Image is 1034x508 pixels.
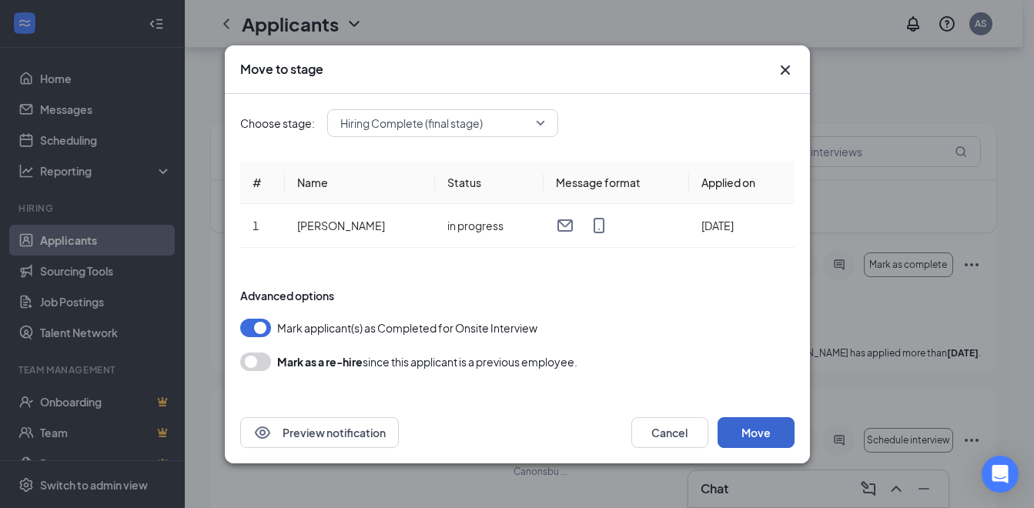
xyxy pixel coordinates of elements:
[982,456,1019,493] div: Open Intercom Messenger
[285,162,435,204] th: Name
[240,162,286,204] th: #
[631,417,708,448] button: Cancel
[240,115,315,132] span: Choose stage:
[435,204,543,248] td: in progress
[277,353,577,371] div: since this applicant is a previous employee.
[240,288,795,303] div: Advanced options
[285,204,435,248] td: [PERSON_NAME]
[689,162,794,204] th: Applied on
[689,204,794,248] td: [DATE]
[590,216,608,235] svg: MobileSms
[340,112,483,135] span: Hiring Complete (final stage)
[776,61,795,79] button: Close
[240,61,323,78] h3: Move to stage
[240,417,399,448] button: EyePreview notification
[253,423,272,442] svg: Eye
[718,417,795,448] button: Move
[435,162,543,204] th: Status
[776,61,795,79] svg: Cross
[253,219,259,232] span: 1
[556,216,574,235] svg: Email
[277,319,537,337] span: Mark applicant(s) as Completed for Onsite Interview
[544,162,690,204] th: Message format
[277,355,363,369] b: Mark as a re-hire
